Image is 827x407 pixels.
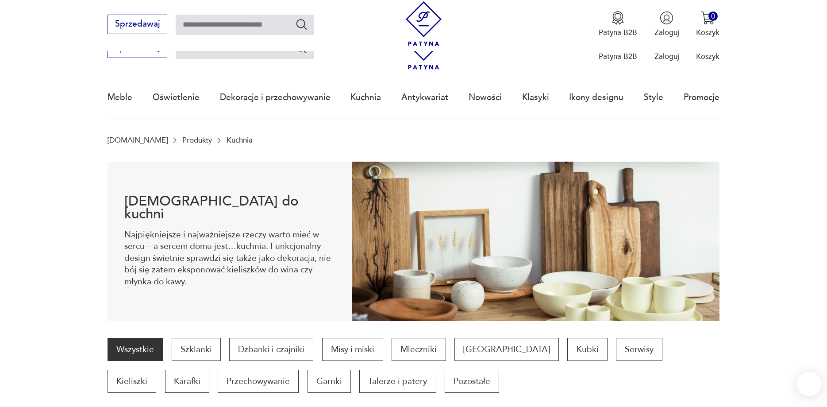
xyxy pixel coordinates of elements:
[227,136,253,144] p: Kuchnia
[392,338,446,361] a: Mleczniki
[401,77,448,118] a: Antykwariat
[165,370,209,393] a: Karafki
[108,21,167,28] a: Sprzedawaj
[322,338,383,361] a: Misy i miski
[220,77,331,118] a: Dekoracje i przechowywanie
[124,195,335,221] h1: [DEMOGRAPHIC_DATA] do kuchni
[218,370,299,393] a: Przechowywanie
[124,229,335,287] p: Najpiękniejsze i najważniejsze rzeczy warto mieć w sercu – a sercem domu jest…kuchnia. Funkcjonal...
[654,51,679,62] p: Zaloguj
[108,77,132,118] a: Meble
[522,77,549,118] a: Klasyki
[359,370,436,393] a: Talerze i patery
[308,370,351,393] a: Garnki
[108,370,156,393] a: Kieliszki
[696,11,719,38] button: 0Koszyk
[696,27,719,38] p: Koszyk
[569,77,623,118] a: Ikony designu
[611,11,625,25] img: Ikona medalu
[295,18,308,31] button: Szukaj
[108,15,167,34] button: Sprzedawaj
[644,77,663,118] a: Style
[797,372,822,396] iframe: Smartsupp widget button
[108,45,167,52] a: Sprzedawaj
[701,11,715,25] img: Ikona koszyka
[616,338,662,361] a: Serwisy
[401,1,446,46] img: Patyna - sklep z meblami i dekoracjami vintage
[696,51,719,62] p: Koszyk
[469,77,502,118] a: Nowości
[654,27,679,38] p: Zaloguj
[295,42,308,54] button: Szukaj
[599,11,637,38] button: Patyna B2B
[708,12,718,21] div: 0
[599,11,637,38] a: Ikona medaluPatyna B2B
[454,338,559,361] a: [GEOGRAPHIC_DATA]
[182,136,212,144] a: Produkty
[660,11,673,25] img: Ikonka użytkownika
[445,370,499,393] a: Pozostałe
[108,338,163,361] a: Wszystkie
[352,162,719,321] img: b2f6bfe4a34d2e674d92badc23dc4074.jpg
[684,77,719,118] a: Promocje
[229,338,313,361] a: Dzbanki i czajniki
[599,51,637,62] p: Patyna B2B
[599,27,637,38] p: Patyna B2B
[654,11,679,38] button: Zaloguj
[172,338,221,361] a: Szklanki
[567,338,607,361] a: Kubki
[153,77,200,118] a: Oświetlenie
[108,136,168,144] a: [DOMAIN_NAME]
[350,77,381,118] a: Kuchnia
